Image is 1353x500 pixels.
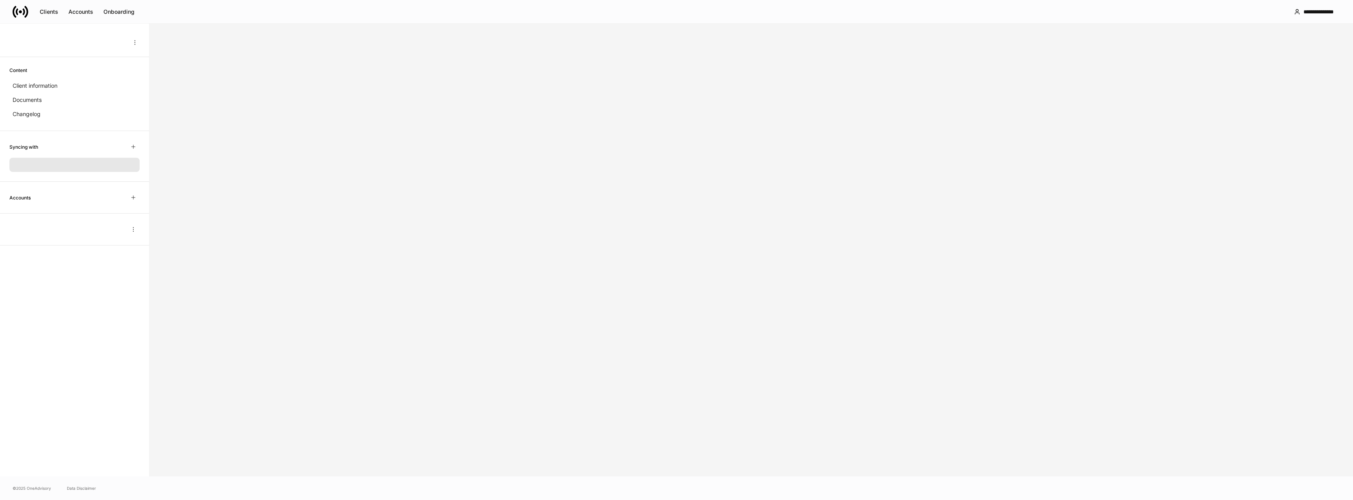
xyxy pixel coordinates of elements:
button: Accounts [63,6,98,18]
p: Client information [13,82,57,90]
button: Clients [35,6,63,18]
div: Onboarding [103,8,135,16]
div: Clients [40,8,58,16]
p: Documents [13,96,42,104]
h6: Content [9,66,27,74]
a: Data Disclaimer [67,485,96,491]
button: Onboarding [98,6,140,18]
a: Documents [9,93,140,107]
a: Client information [9,79,140,93]
p: Changelog [13,110,41,118]
h6: Syncing with [9,143,38,151]
a: Changelog [9,107,140,121]
h6: Accounts [9,194,31,201]
span: © 2025 OneAdvisory [13,485,51,491]
div: Accounts [68,8,93,16]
